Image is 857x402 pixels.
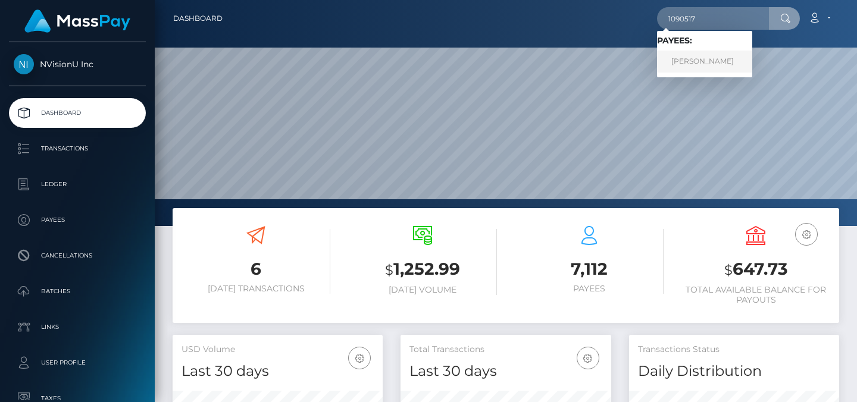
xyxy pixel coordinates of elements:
[638,344,830,356] h5: Transactions Status
[681,285,830,305] h6: Total Available Balance for Payouts
[182,344,374,356] h5: USD Volume
[515,284,664,294] h6: Payees
[657,7,769,30] input: Search...
[409,344,602,356] h5: Total Transactions
[724,262,733,278] small: $
[24,10,130,33] img: MassPay Logo
[14,140,141,158] p: Transactions
[409,361,602,382] h4: Last 30 days
[14,175,141,193] p: Ledger
[348,285,497,295] h6: [DATE] Volume
[9,205,146,235] a: Payees
[657,36,752,46] h6: Payees:
[9,312,146,342] a: Links
[182,284,330,294] h6: [DATE] Transactions
[9,98,146,128] a: Dashboard
[681,257,830,282] h3: 647.73
[14,54,34,74] img: NVisionU Inc
[348,257,497,282] h3: 1,252.99
[9,59,146,70] span: NVisionU Inc
[9,134,146,164] a: Transactions
[173,6,223,31] a: Dashboard
[657,51,752,73] a: [PERSON_NAME]
[182,361,374,382] h4: Last 30 days
[9,169,146,199] a: Ledger
[14,211,141,229] p: Payees
[14,282,141,300] p: Batches
[14,318,141,336] p: Links
[638,361,830,382] h4: Daily Distribution
[14,354,141,372] p: User Profile
[182,257,330,281] h3: 6
[9,277,146,306] a: Batches
[385,262,393,278] small: $
[9,241,146,271] a: Cancellations
[9,348,146,378] a: User Profile
[14,247,141,265] p: Cancellations
[14,104,141,122] p: Dashboard
[515,257,664,281] h3: 7,112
